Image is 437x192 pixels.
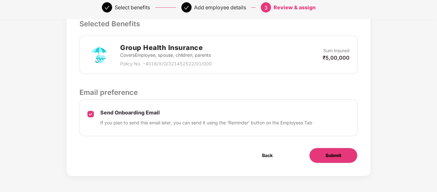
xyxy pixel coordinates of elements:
[104,5,110,10] span: check
[87,43,111,66] img: svg+xml;base64,PHN2ZyB4bWxucz0iaHR0cDovL3d3dy53My5vcmcvMjAwMC9zdmciIHdpZHRoPSI3MiIgaGVpZ2h0PSI3Mi...
[100,109,312,116] p: Send Onboarding Email
[264,4,268,11] span: 3
[79,87,357,98] p: Email preference
[184,5,189,10] span: check
[274,2,316,13] div: Review & assign
[115,2,150,13] div: Select benefits
[79,18,357,29] p: Selected Benefits
[309,148,358,163] button: Submit
[323,54,350,61] p: ₹5,00,000
[326,152,341,159] span: Submit
[194,2,246,13] div: Add employee details
[120,42,212,53] h2: Group Health Insurance
[262,152,273,159] span: Back
[100,119,312,126] p: If you plan to send this email later, you can send it using the ‘Reminder’ button on the Employee...
[323,47,350,54] p: Sum Insured
[120,52,212,59] p: Covers Employee, spouse, children, parents
[246,148,289,163] button: Back
[120,60,212,67] p: Policy No. - 4016/X/O/321452522/01/000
